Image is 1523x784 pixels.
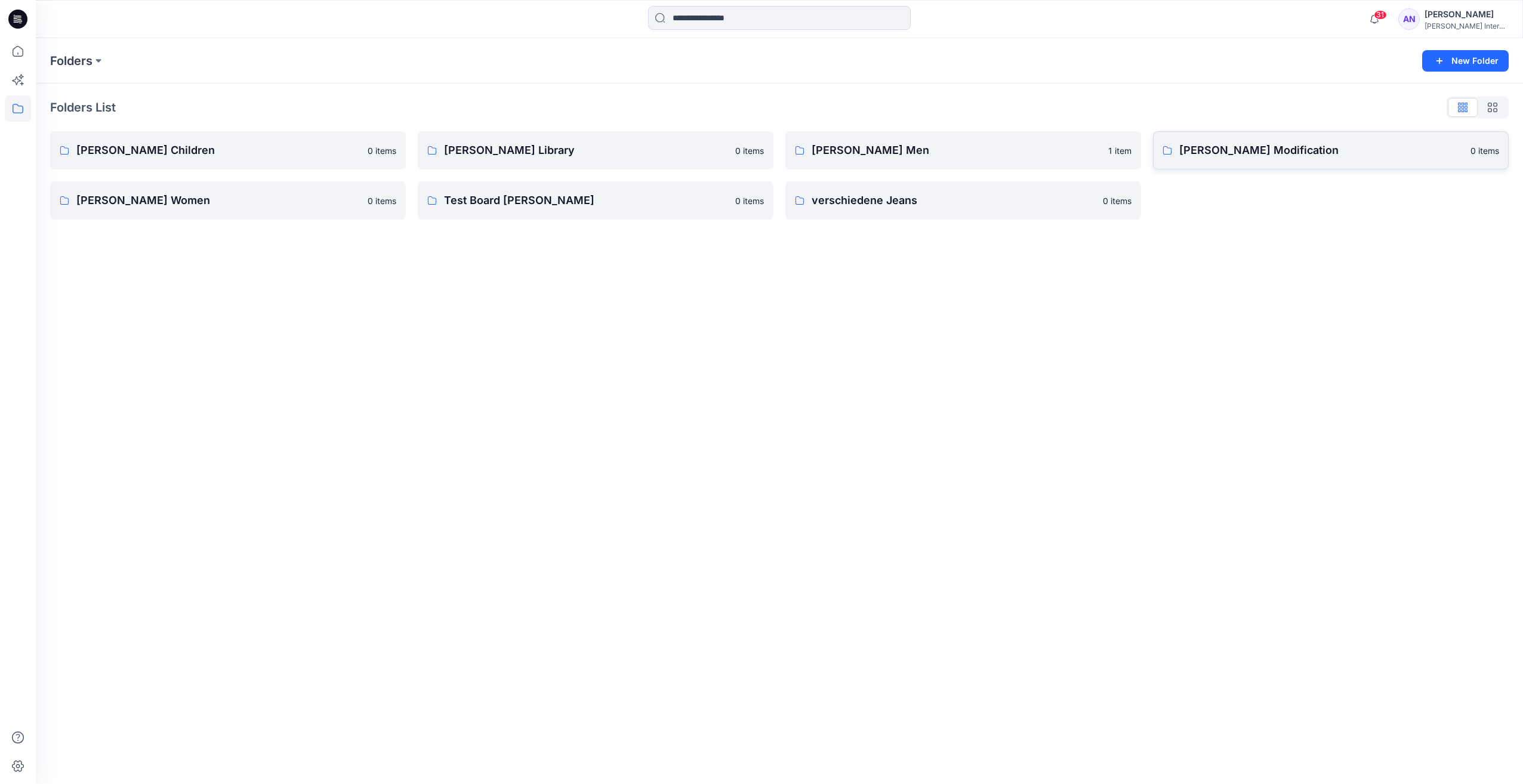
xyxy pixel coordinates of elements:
[76,142,360,159] p: [PERSON_NAME] Children
[785,181,1141,220] a: verschiedene Jeans0 items
[1108,144,1132,157] p: 1 item
[1470,144,1499,157] p: 0 items
[1422,50,1509,72] button: New Folder
[418,181,773,220] a: Test Board [PERSON_NAME]0 items
[785,131,1141,169] a: [PERSON_NAME] Men1 item
[1103,195,1132,207] p: 0 items
[812,142,1101,159] p: [PERSON_NAME] Men
[1374,10,1387,20] span: 31
[76,192,360,209] p: [PERSON_NAME] Women
[50,98,116,116] p: Folders List
[418,131,773,169] a: [PERSON_NAME] Library0 items
[735,195,764,207] p: 0 items
[1153,131,1509,169] a: [PERSON_NAME] Modification0 items
[444,142,728,159] p: [PERSON_NAME] Library
[444,192,728,209] p: Test Board [PERSON_NAME]
[50,131,406,169] a: [PERSON_NAME] Children0 items
[50,53,93,69] a: Folders
[1398,8,1420,30] div: AN
[812,192,1096,209] p: verschiedene Jeans
[1425,21,1508,30] div: [PERSON_NAME] International
[735,144,764,157] p: 0 items
[50,181,406,220] a: [PERSON_NAME] Women0 items
[368,195,396,207] p: 0 items
[368,144,396,157] p: 0 items
[1425,7,1508,21] div: [PERSON_NAME]
[1179,142,1463,159] p: [PERSON_NAME] Modification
